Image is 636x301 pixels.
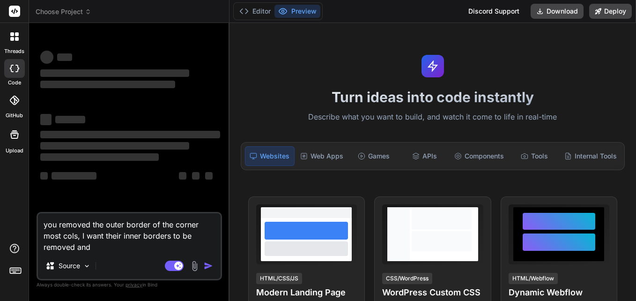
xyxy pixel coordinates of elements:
h4: Modern Landing Page [256,286,357,299]
div: Web Apps [296,146,347,166]
img: attachment [189,261,200,271]
h4: WordPress Custom CSS [382,286,483,299]
span: ‌ [40,172,48,180]
label: Upload [6,147,23,155]
div: Tools [510,146,559,166]
div: Internal Tools [561,146,621,166]
span: privacy [126,282,142,287]
p: Describe what you want to build, and watch it come to life in real-time [235,111,630,123]
div: Websites [245,146,295,166]
div: Discord Support [463,4,525,19]
p: Always double-check its answers. Your in Bind [37,280,222,289]
span: ‌ [40,51,53,64]
div: HTML/Webflow [509,273,558,284]
div: APIs [400,146,449,166]
textarea: you removed the outer border of the corner most cols, I want their inner borders to be removed and [38,213,221,253]
span: ‌ [57,53,72,61]
img: icon [204,261,213,271]
button: Editor [236,5,274,18]
span: ‌ [40,81,175,88]
label: GitHub [6,112,23,120]
span: ‌ [40,153,159,161]
span: ‌ [55,116,85,123]
h1: Turn ideas into code instantly [235,89,630,105]
span: ‌ [192,172,200,180]
div: Components [451,146,508,166]
button: Preview [274,5,320,18]
span: ‌ [40,142,189,150]
span: ‌ [179,172,186,180]
img: Pick Models [83,262,91,270]
label: code [8,79,21,87]
div: CSS/WordPress [382,273,432,284]
div: Games [349,146,398,166]
span: ‌ [205,172,213,180]
span: ‌ [52,172,96,180]
div: HTML/CSS/JS [256,273,302,284]
span: ‌ [40,131,220,138]
button: Download [531,4,584,19]
button: Deploy [589,4,632,19]
label: threads [4,47,24,55]
span: ‌ [40,69,189,77]
span: ‌ [40,114,52,125]
p: Source [59,261,80,271]
span: Choose Project [36,7,91,16]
